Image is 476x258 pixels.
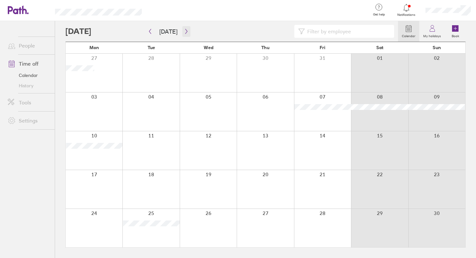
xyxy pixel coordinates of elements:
a: History [3,81,55,91]
span: Thu [261,45,269,50]
a: People [3,39,55,52]
span: Sat [376,45,383,50]
input: Filter by employee [305,25,390,38]
span: Sun [433,45,441,50]
a: Calendar [3,70,55,81]
a: Calendar [398,21,419,42]
a: My holidays [419,21,445,42]
label: Book [448,32,463,38]
span: Get help [368,13,390,16]
span: Notifications [396,13,417,17]
span: Wed [204,45,213,50]
a: Settings [3,114,55,127]
span: Fri [320,45,325,50]
span: Tue [148,45,155,50]
label: Calendar [398,32,419,38]
button: [DATE] [154,26,183,37]
a: Time off [3,57,55,70]
a: Book [445,21,466,42]
a: Notifications [396,3,417,17]
label: My holidays [419,32,445,38]
a: Tools [3,96,55,109]
span: Mon [89,45,99,50]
